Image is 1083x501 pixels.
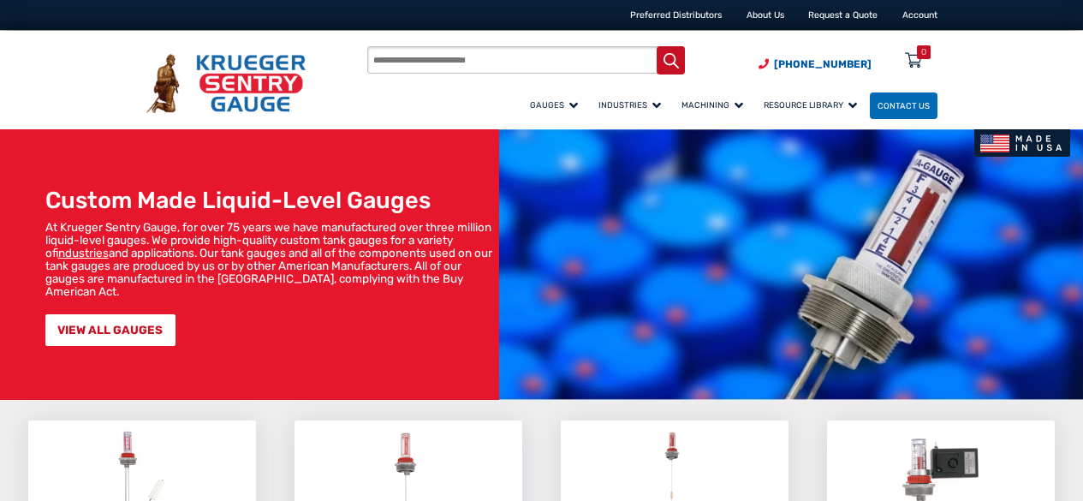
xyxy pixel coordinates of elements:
span: Machining [681,100,743,110]
p: At Krueger Sentry Gauge, for over 75 years we have manufactured over three million liquid-level g... [45,221,493,298]
a: Preferred Distributors [630,9,722,21]
span: [PHONE_NUMBER] [774,58,872,70]
a: Resource Library [756,90,870,120]
a: Contact Us [870,92,937,119]
a: Gauges [522,90,591,120]
h1: Custom Made Liquid-Level Gauges [45,187,493,214]
a: Machining [674,90,756,120]
div: 0 [921,45,926,59]
a: VIEW ALL GAUGES [45,314,176,346]
span: Industries [598,100,661,110]
a: About Us [747,9,784,21]
img: Made In USA [974,129,1071,157]
a: Industries [591,90,674,120]
span: Resource Library [764,100,857,110]
img: Krueger Sentry Gauge [146,54,306,113]
a: Request a Quote [808,9,878,21]
span: Gauges [530,100,578,110]
a: industries [58,246,109,259]
span: Contact Us [878,101,930,110]
img: bg_hero_bannerksentry [499,129,1083,400]
a: Phone Number (920) 434-8860 [759,57,872,72]
a: Account [902,9,937,21]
